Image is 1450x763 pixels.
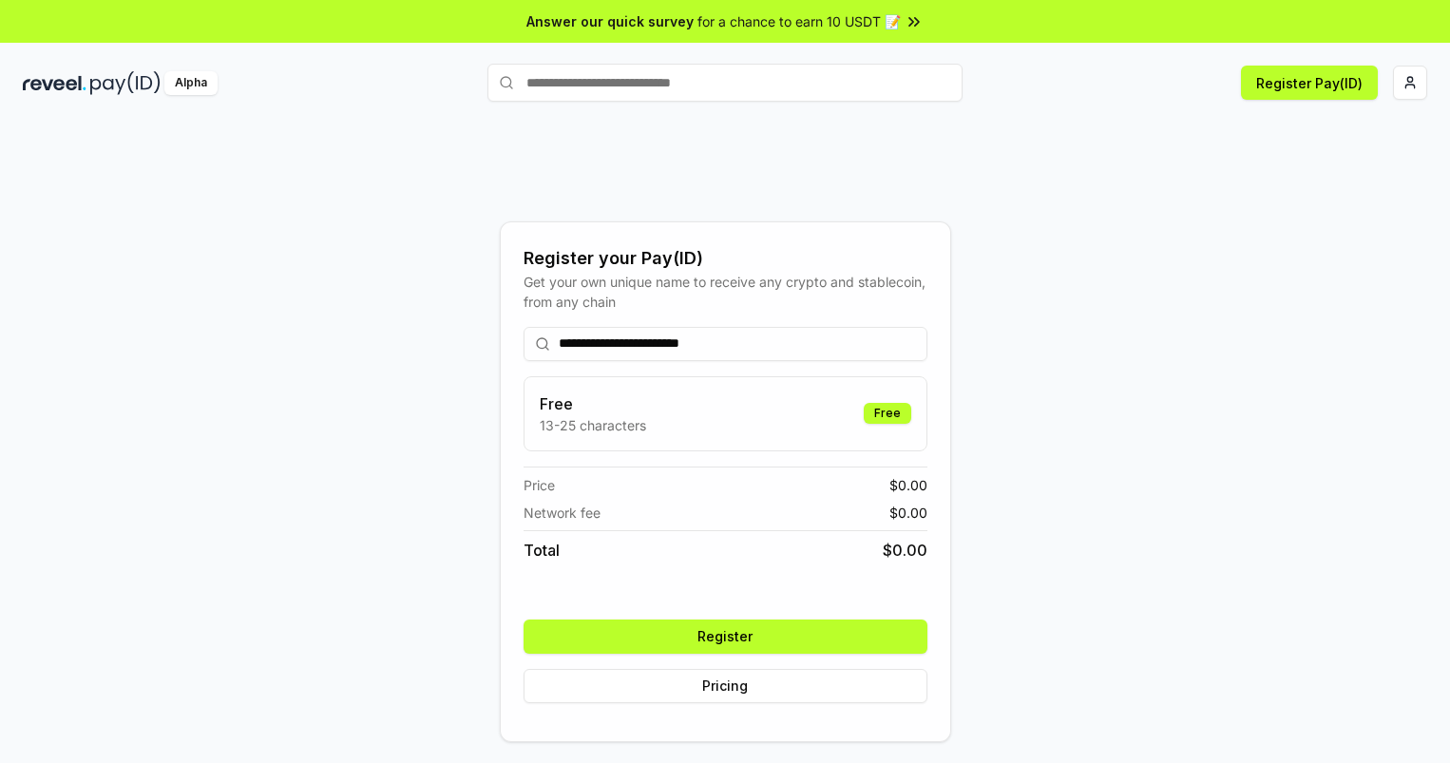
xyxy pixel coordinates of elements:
[889,503,927,523] span: $ 0.00
[90,71,161,95] img: pay_id
[883,539,927,562] span: $ 0.00
[524,503,601,523] span: Network fee
[540,415,646,435] p: 13-25 characters
[23,71,86,95] img: reveel_dark
[697,11,901,31] span: for a chance to earn 10 USDT 📝
[524,272,927,312] div: Get your own unique name to receive any crypto and stablecoin, from any chain
[540,392,646,415] h3: Free
[524,669,927,703] button: Pricing
[524,620,927,654] button: Register
[889,475,927,495] span: $ 0.00
[524,475,555,495] span: Price
[864,403,911,424] div: Free
[164,71,218,95] div: Alpha
[524,539,560,562] span: Total
[524,245,927,272] div: Register your Pay(ID)
[526,11,694,31] span: Answer our quick survey
[1241,66,1378,100] button: Register Pay(ID)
